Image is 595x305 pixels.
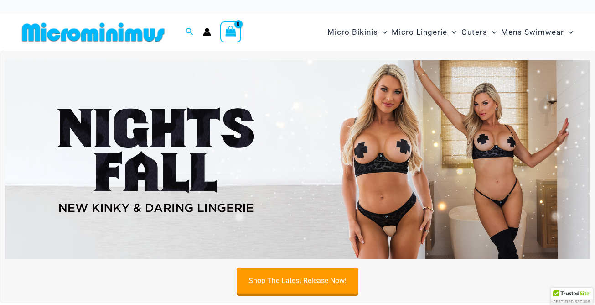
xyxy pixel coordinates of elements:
a: Search icon link [186,26,194,38]
span: Mens Swimwear [501,21,564,44]
span: Menu Toggle [487,21,497,44]
a: Micro LingerieMenu ToggleMenu Toggle [389,18,459,46]
span: Menu Toggle [378,21,387,44]
span: Micro Bikinis [327,21,378,44]
span: Micro Lingerie [392,21,447,44]
img: MM SHOP LOGO FLAT [18,22,168,42]
span: Menu Toggle [447,21,456,44]
a: Mens SwimwearMenu ToggleMenu Toggle [499,18,575,46]
a: Shop The Latest Release Now! [237,268,358,294]
img: Night's Fall Silver Leopard Pack [5,60,590,259]
span: Outers [461,21,487,44]
div: TrustedSite Certified [551,288,593,305]
a: OutersMenu ToggleMenu Toggle [459,18,499,46]
a: View Shopping Cart, empty [220,21,241,42]
a: Account icon link [203,28,211,36]
nav: Site Navigation [324,17,577,47]
a: Micro BikinisMenu ToggleMenu Toggle [325,18,389,46]
span: Menu Toggle [564,21,573,44]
